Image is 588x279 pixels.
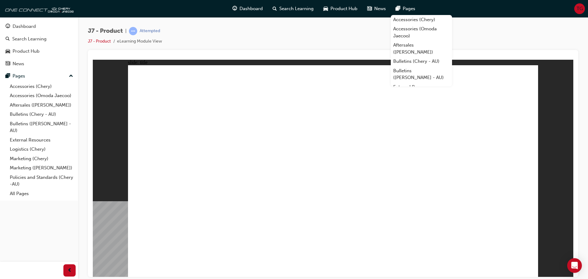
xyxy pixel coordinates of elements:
a: search-iconSearch Learning [268,2,318,15]
span: pages-icon [396,5,400,13]
span: news-icon [6,61,10,67]
span: guage-icon [6,24,10,29]
span: pages-icon [6,74,10,79]
span: guage-icon [232,5,237,13]
span: search-icon [6,36,10,42]
button: TG [574,3,585,14]
a: J7 - Product [88,39,111,44]
div: Pages [13,73,25,80]
div: Search Learning [12,36,47,43]
a: Aftersales ([PERSON_NAME]) [7,100,76,110]
a: External Resources [391,82,452,92]
a: Policies and Standards (Chery -AU) [7,173,76,189]
a: Accessories (Chery) [7,82,76,91]
div: Dashboard [13,23,36,30]
div: Attempted [140,28,160,34]
span: car-icon [323,5,328,13]
span: Product Hub [330,5,357,12]
span: J7 - Product [88,28,123,35]
a: External Resources [7,135,76,145]
a: Logistics (Chery) [7,145,76,154]
a: Search Learning [2,33,76,45]
a: Accessories (Omoda Jaecoo) [7,91,76,100]
div: Product Hub [13,48,40,55]
span: news-icon [367,5,372,13]
div: Open Intercom Messenger [567,258,582,273]
span: TG [577,5,583,12]
a: News [2,58,76,70]
span: Search Learning [279,5,314,12]
a: car-iconProduct Hub [318,2,362,15]
button: DashboardSearch LearningProduct HubNews [2,20,76,70]
a: Bulletins (Chery - AU) [391,57,452,66]
a: Bulletins ([PERSON_NAME] - AU) [391,66,452,82]
a: All Pages [7,189,76,198]
a: Marketing ([PERSON_NAME]) [7,163,76,173]
button: Pages [2,70,76,82]
span: search-icon [273,5,277,13]
a: Marketing (Chery) [7,154,76,164]
a: Product Hub [2,46,76,57]
a: Accessories (Omoda Jaecoo) [391,24,452,40]
a: Dashboard [2,21,76,32]
div: News [13,60,24,67]
span: Dashboard [239,5,263,12]
li: eLearning Module View [117,38,162,45]
a: pages-iconPages [391,2,420,15]
span: News [374,5,386,12]
span: prev-icon [67,267,72,274]
img: oneconnect [3,2,73,15]
span: | [125,28,126,35]
a: Aftersales ([PERSON_NAME]) [391,40,452,57]
span: up-icon [69,72,73,80]
span: Pages [403,5,415,12]
a: news-iconNews [362,2,391,15]
a: Bulletins ([PERSON_NAME] - AU) [7,119,76,135]
a: Bulletins (Chery - AU) [7,110,76,119]
a: guage-iconDashboard [228,2,268,15]
a: Accessories (Chery) [391,15,452,25]
span: car-icon [6,49,10,54]
span: learningRecordVerb_ATTEMPT-icon [129,27,137,35]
